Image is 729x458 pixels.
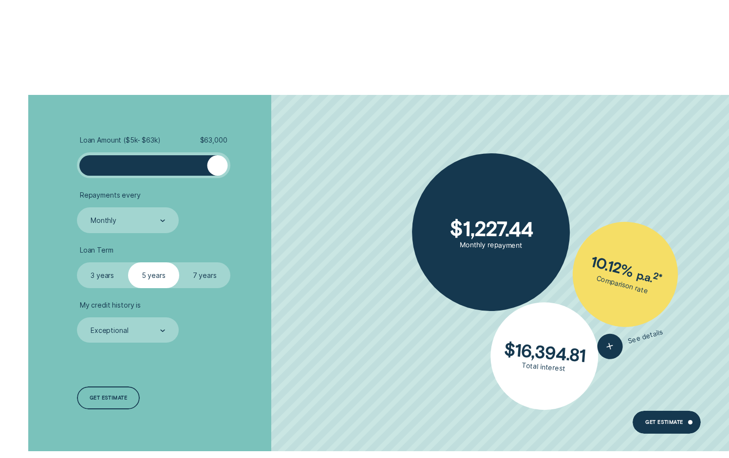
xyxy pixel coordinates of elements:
span: $ 63,000 [200,136,227,145]
span: Loan Amount ( $5k - $63k ) [80,136,161,145]
span: See details [627,327,663,345]
span: My credit history is [80,301,141,310]
div: Exceptional [91,326,128,335]
a: Get Estimate [633,411,701,434]
button: See details [595,319,666,362]
span: Repayments every [80,191,141,200]
a: Get estimate [77,386,140,409]
label: 3 years [77,262,128,288]
label: 7 years [179,262,230,288]
span: Loan Term [80,246,113,255]
div: Monthly [91,217,116,225]
label: 5 years [128,262,179,288]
